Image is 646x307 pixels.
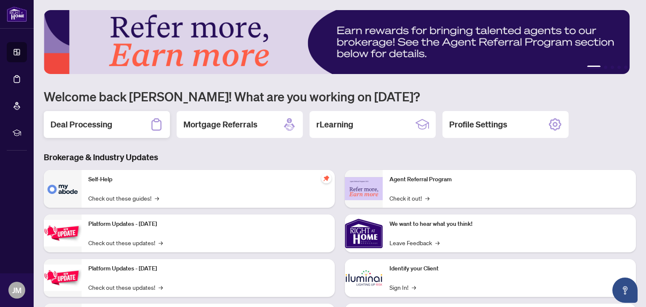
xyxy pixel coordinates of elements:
[389,175,629,184] p: Agent Referral Program
[88,193,159,203] a: Check out these guides!→
[44,170,82,208] img: Self-Help
[611,66,614,69] button: 3
[345,177,383,200] img: Agent Referral Program
[389,283,416,292] a: Sign In!→
[412,283,416,292] span: →
[88,175,328,184] p: Self-Help
[345,259,383,297] img: Identify your Client
[88,220,328,229] p: Platform Updates - [DATE]
[604,66,607,69] button: 2
[159,238,163,247] span: →
[7,6,27,22] img: logo
[155,193,159,203] span: →
[617,66,621,69] button: 4
[12,284,21,296] span: JM
[389,238,439,247] a: Leave Feedback→
[389,220,629,229] p: We want to hear what you think!
[435,238,439,247] span: →
[44,151,636,163] h3: Brokerage & Industry Updates
[159,283,163,292] span: →
[88,264,328,273] p: Platform Updates - [DATE]
[321,173,331,183] span: pushpin
[389,264,629,273] p: Identify your Client
[624,66,627,69] button: 5
[449,119,507,130] h2: Profile Settings
[612,278,638,303] button: Open asap
[389,193,429,203] a: Check it out!→
[183,119,257,130] h2: Mortgage Referrals
[44,265,82,291] img: Platform Updates - July 8, 2025
[44,220,82,246] img: Platform Updates - July 21, 2025
[44,10,630,74] img: Slide 0
[50,119,112,130] h2: Deal Processing
[345,214,383,252] img: We want to hear what you think!
[316,119,353,130] h2: rLearning
[425,193,429,203] span: →
[88,283,163,292] a: Check out these updates!→
[88,238,163,247] a: Check out these updates!→
[44,88,636,104] h1: Welcome back [PERSON_NAME]! What are you working on [DATE]?
[587,66,601,69] button: 1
